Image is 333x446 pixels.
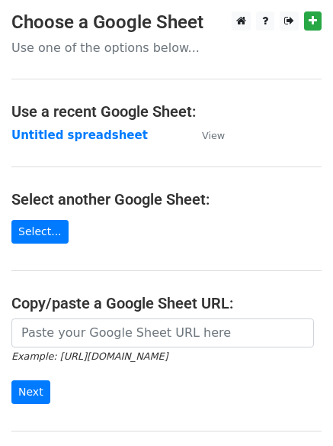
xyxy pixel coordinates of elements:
[11,380,50,404] input: Next
[11,351,168,362] small: Example: [URL][DOMAIN_NAME]
[11,128,148,142] a: Untitled spreadsheet
[11,11,322,34] h3: Choose a Google Sheet
[187,128,225,142] a: View
[11,294,322,312] h4: Copy/paste a Google Sheet URL:
[11,190,322,208] h4: Select another Google Sheet:
[11,220,69,244] a: Select...
[11,318,314,347] input: Paste your Google Sheet URL here
[202,130,225,141] small: View
[11,102,322,121] h4: Use a recent Google Sheet:
[11,40,322,56] p: Use one of the options below...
